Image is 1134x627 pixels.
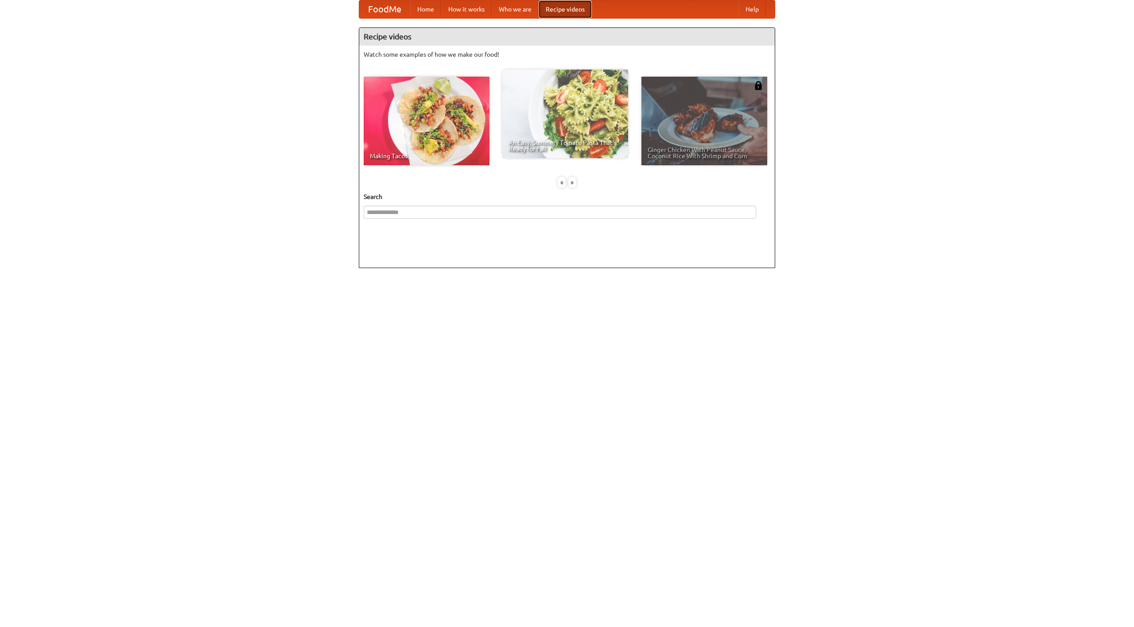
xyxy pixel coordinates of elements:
h4: Recipe videos [359,28,775,46]
div: » [568,177,576,188]
a: How it works [441,0,492,18]
span: Making Tacos [370,153,483,159]
a: Who we are [492,0,539,18]
a: Help [738,0,766,18]
a: FoodMe [359,0,410,18]
a: An Easy, Summery Tomato Pasta That's Ready for Fall [502,70,628,158]
div: « [558,177,566,188]
p: Watch some examples of how we make our food! [364,50,770,59]
a: Recipe videos [539,0,592,18]
h5: Search [364,192,770,201]
a: Making Tacos [364,77,489,165]
span: An Easy, Summery Tomato Pasta That's Ready for Fall [509,140,622,152]
a: Home [410,0,441,18]
img: 483408.png [754,81,763,90]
